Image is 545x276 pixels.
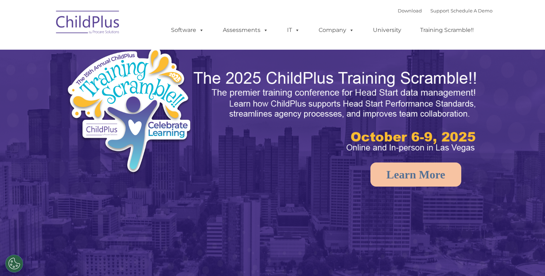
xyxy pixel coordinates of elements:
a: IT [280,23,307,37]
a: Training Scramble!! [413,23,481,37]
a: Assessments [216,23,275,37]
a: Schedule A Demo [451,8,492,13]
a: Company [312,23,361,37]
font: | [398,8,492,13]
a: Software [164,23,211,37]
a: Learn More [370,162,461,187]
button: Cookies Settings [5,255,23,272]
img: ChildPlus by Procare Solutions [53,6,123,41]
a: University [366,23,408,37]
a: Download [398,8,422,13]
a: Support [430,8,449,13]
